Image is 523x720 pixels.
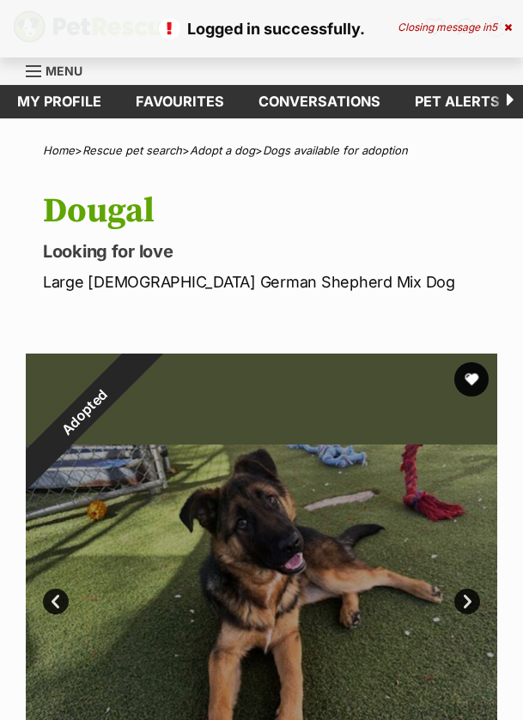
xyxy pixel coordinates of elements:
a: Favourites [119,85,241,118]
a: Adopt a dog [190,143,255,157]
a: Next [454,589,480,614]
a: conversations [241,85,398,118]
span: Menu [46,64,82,78]
a: Home [43,143,75,157]
h1: Dougal [43,191,497,231]
a: Dogs available for adoption [263,143,408,157]
p: Large [DEMOGRAPHIC_DATA] German Shepherd Mix Dog [43,270,497,293]
button: favourite [454,362,489,396]
p: Looking for love [43,239,497,263]
span: 5 [491,21,497,33]
a: Menu [26,54,94,85]
div: Closing message in [398,21,512,33]
p: Logged in successfully. [17,17,506,40]
a: Rescue pet search [82,143,182,157]
a: Pet alerts [398,85,517,118]
a: Prev [43,589,69,614]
